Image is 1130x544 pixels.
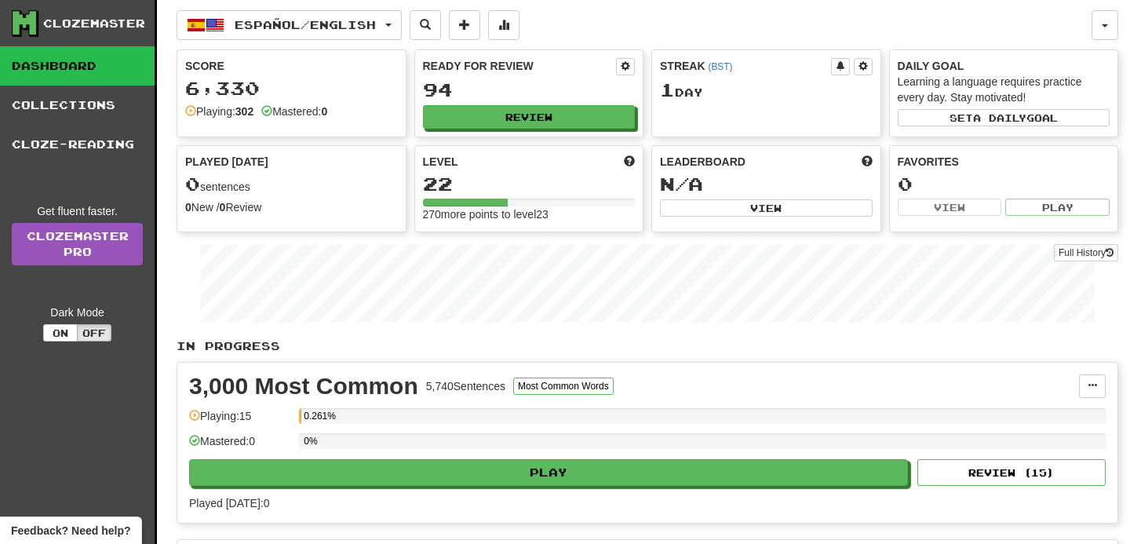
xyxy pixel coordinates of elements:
[423,105,636,129] button: Review
[898,154,1110,170] div: Favorites
[189,497,269,509] span: Played [DATE]: 0
[410,10,441,40] button: Search sentences
[11,523,130,539] span: Open feedback widget
[321,105,327,118] strong: 0
[917,459,1106,486] button: Review (15)
[708,61,732,72] a: (BST)
[660,58,831,74] div: Streak
[189,374,418,398] div: 3,000 Most Common
[185,104,253,119] div: Playing:
[185,78,398,98] div: 6,330
[177,338,1118,354] p: In Progress
[1005,199,1110,216] button: Play
[185,154,268,170] span: Played [DATE]
[423,58,617,74] div: Ready for Review
[898,174,1110,194] div: 0
[660,199,873,217] button: View
[423,174,636,194] div: 22
[423,80,636,100] div: 94
[973,112,1026,123] span: a daily
[235,105,253,118] strong: 302
[1054,244,1118,261] button: Full History
[185,173,200,195] span: 0
[185,58,398,74] div: Score
[12,203,143,219] div: Get fluent faster.
[423,206,636,222] div: 270 more points to level 23
[189,459,908,486] button: Play
[660,154,745,170] span: Leaderboard
[660,80,873,100] div: Day
[488,10,519,40] button: More stats
[185,199,398,215] div: New / Review
[235,18,376,31] span: Español / English
[185,201,191,214] strong: 0
[898,109,1110,126] button: Seta dailygoal
[261,104,327,119] div: Mastered:
[423,154,458,170] span: Level
[220,201,226,214] strong: 0
[426,378,505,394] div: 5,740 Sentences
[43,16,145,31] div: Clozemaster
[898,58,1110,74] div: Daily Goal
[12,223,143,265] a: ClozemasterPro
[862,154,873,170] span: This week in points, UTC
[898,74,1110,105] div: Learning a language requires practice every day. Stay motivated!
[189,433,291,459] div: Mastered: 0
[660,173,703,195] span: N/A
[660,78,675,100] span: 1
[898,199,1002,216] button: View
[77,324,111,341] button: Off
[449,10,480,40] button: Add sentence to collection
[189,408,291,434] div: Playing: 15
[513,378,614,395] button: Most Common Words
[177,10,402,40] button: Español/English
[185,174,398,195] div: sentences
[624,154,635,170] span: Score more points to level up
[12,305,143,320] div: Dark Mode
[43,324,78,341] button: On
